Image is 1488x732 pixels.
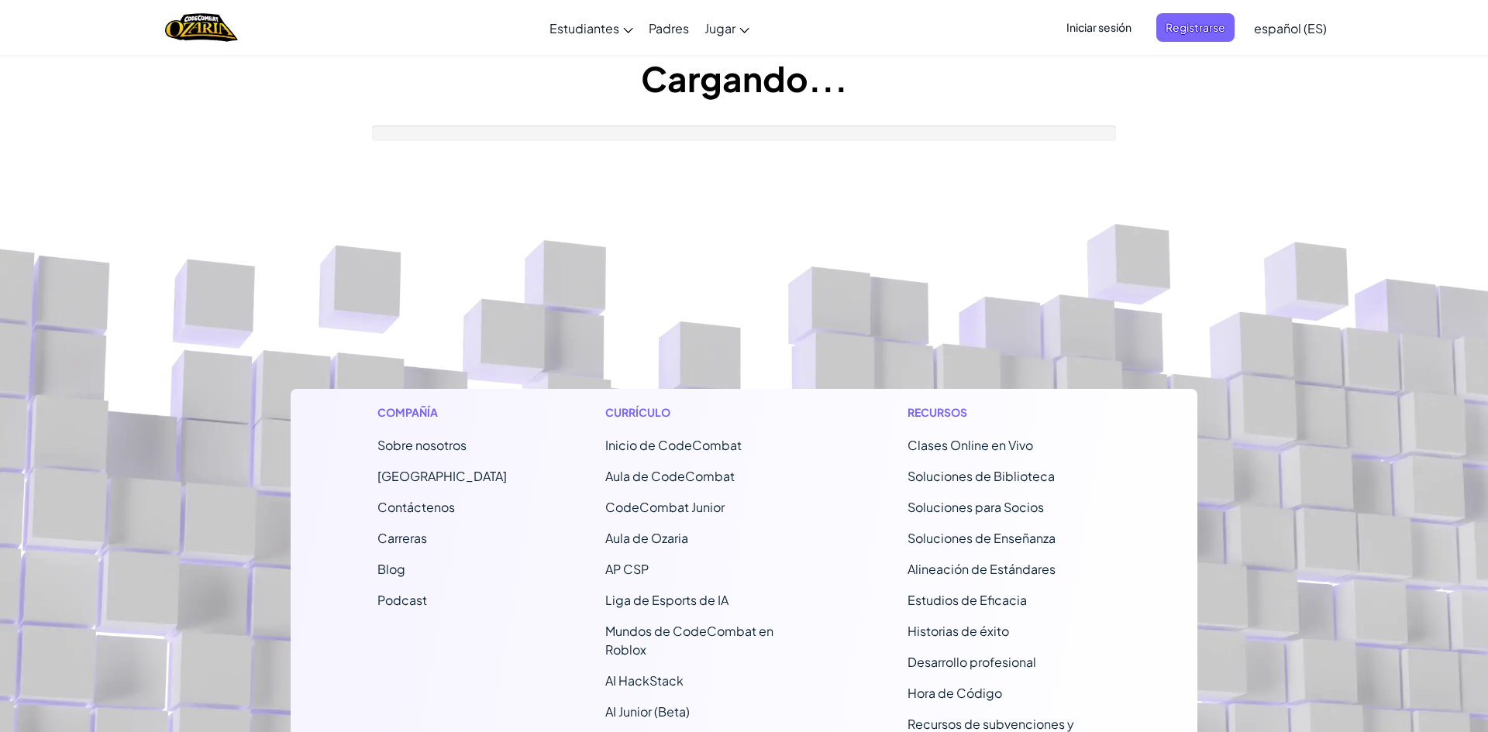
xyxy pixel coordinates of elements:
[605,404,809,421] h1: Currículo
[908,654,1036,670] a: Desarrollo profesional
[1156,13,1235,42] button: Registrarse
[704,20,735,36] span: Jugar
[908,530,1056,546] a: Soluciones de Enseñanza
[605,623,773,658] a: Mundos de CodeCombat en Roblox
[1254,20,1327,36] span: español (ES)
[908,404,1111,421] h1: Recursos
[605,592,728,608] a: Liga de Esports de IA
[908,592,1027,608] a: Estudios de Eficacia
[377,561,405,577] a: Blog
[605,672,684,689] a: AI HackStack
[908,437,1033,453] a: Clases Online en Vivo
[605,499,725,515] a: CodeCombat Junior
[908,468,1055,484] a: Soluciones de Biblioteca
[697,7,757,49] a: Jugar
[605,437,742,453] span: Inicio de CodeCombat
[377,499,455,515] span: Contáctenos
[377,437,467,453] a: Sobre nosotros
[908,623,1009,639] a: Historias de éxito
[377,404,507,421] h1: Compañía
[542,7,641,49] a: Estudiantes
[605,468,735,484] a: Aula de CodeCombat
[1246,7,1335,49] a: español (ES)
[908,685,1002,701] a: Hora de Código
[377,530,427,546] a: Carreras
[908,499,1044,515] a: Soluciones para Socios
[1057,13,1141,42] button: Iniciar sesión
[605,530,688,546] a: Aula de Ozaria
[641,7,697,49] a: Padres
[165,12,237,43] a: Ozaria by CodeCombat logo
[605,561,649,577] a: AP CSP
[165,12,237,43] img: Home
[605,703,690,720] a: AI Junior (Beta)
[908,561,1056,577] a: Alineación de Estándares
[377,592,427,608] a: Podcast
[377,468,507,484] a: [GEOGRAPHIC_DATA]
[549,20,619,36] span: Estudiantes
